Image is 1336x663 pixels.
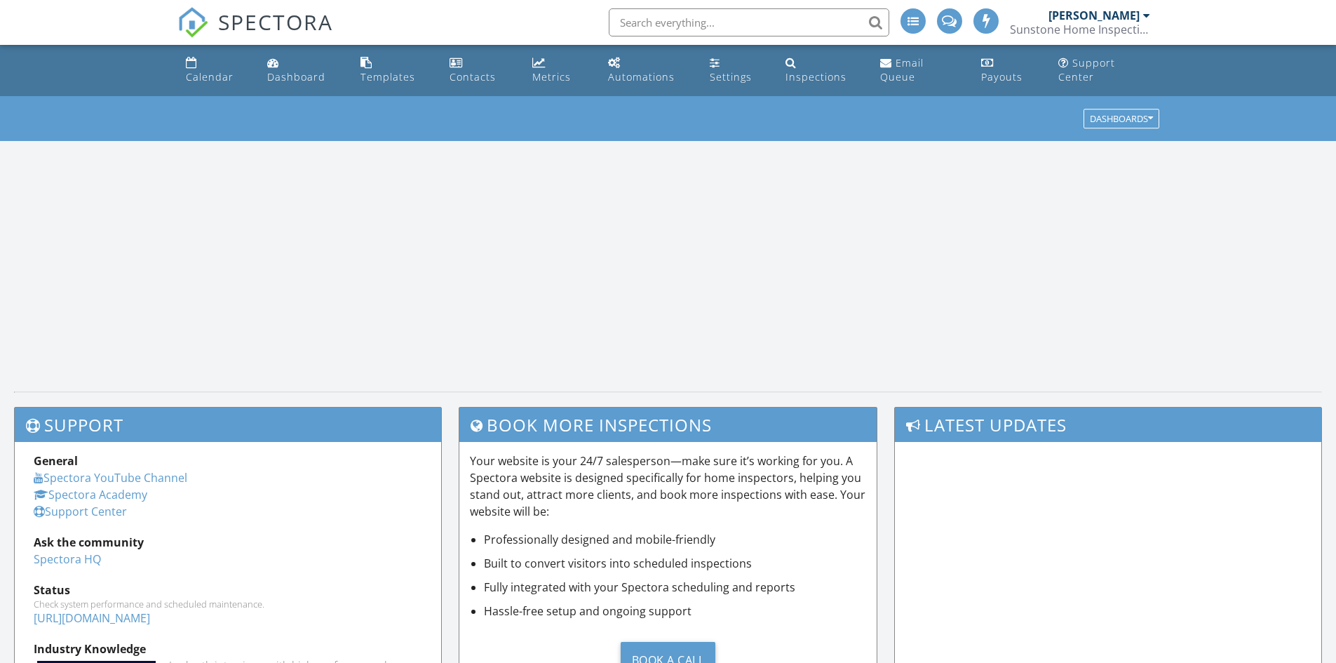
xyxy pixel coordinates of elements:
a: SPECTORA [177,19,333,48]
li: Professionally designed and mobile-friendly [484,531,867,548]
div: Metrics [532,70,571,83]
div: Ask the community [34,534,422,551]
a: Spectora YouTube Channel [34,470,187,485]
div: Templates [360,70,415,83]
div: Dashboards [1090,114,1153,124]
a: Spectora Academy [34,487,147,502]
a: Calendar [180,51,251,91]
a: Settings [704,51,769,91]
a: Inspections [780,51,863,91]
div: Support Center [1058,56,1115,83]
div: Payouts [981,70,1023,83]
a: Contacts [444,51,515,91]
p: Your website is your 24/7 salesperson—make sure it’s working for you. A Spectora website is desig... [470,453,867,520]
button: Dashboards [1084,109,1159,129]
div: Dashboard [267,70,325,83]
h3: Book More Inspections [459,408,877,442]
div: Inspections [785,70,846,83]
li: Built to convert visitors into scheduled inspections [484,555,867,572]
div: Check system performance and scheduled maintenance. [34,598,422,610]
h3: Support [15,408,441,442]
span: SPECTORA [218,7,333,36]
h3: Latest Updates [895,408,1321,442]
div: Status [34,582,422,598]
a: Support Center [34,504,127,519]
div: Contacts [450,70,496,83]
li: Hassle-free setup and ongoing support [484,603,867,620]
a: Email Queue [875,51,964,91]
input: Search everything... [609,8,889,36]
a: Spectora HQ [34,551,101,567]
div: Settings [710,70,752,83]
img: The Best Home Inspection Software - Spectora [177,7,208,38]
a: Automations (Basic) [602,51,693,91]
a: Dashboard [262,51,343,91]
div: Industry Knowledge [34,641,422,657]
div: Email Queue [880,56,924,83]
a: Templates [355,51,433,91]
a: [URL][DOMAIN_NAME] [34,610,150,626]
div: Calendar [186,70,234,83]
div: Sunstone Home Inspection LLC [1010,22,1150,36]
a: Metrics [527,51,591,91]
li: Fully integrated with your Spectora scheduling and reports [484,579,867,596]
div: Automations [608,70,675,83]
a: Payouts [976,51,1041,91]
strong: General [34,453,78,469]
a: Support Center [1053,51,1156,91]
div: [PERSON_NAME] [1048,8,1140,22]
